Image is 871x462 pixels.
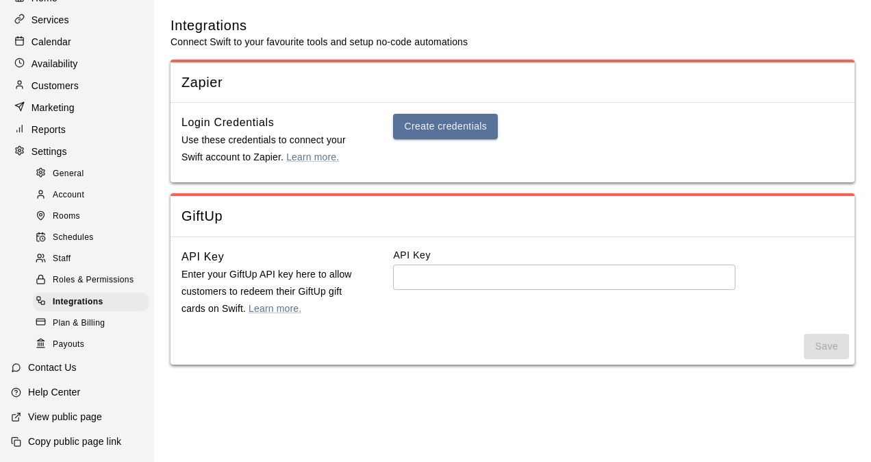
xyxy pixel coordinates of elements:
[33,249,154,270] a: Staff
[181,114,274,132] h6: Login Credentials
[11,75,143,96] a: Customers
[33,163,154,184] a: General
[33,293,149,312] div: Integrations
[31,13,69,27] p: Services
[11,141,143,162] a: Settings
[33,186,149,205] div: Account
[31,79,79,93] p: Customers
[286,151,339,162] a: Learn more.
[33,313,154,334] a: Plan & Billing
[53,295,103,309] span: Integrations
[33,250,149,269] div: Staff
[53,338,84,352] span: Payouts
[31,57,78,71] p: Availability
[33,335,149,354] div: Payouts
[33,165,149,184] div: General
[33,228,154,249] a: Schedules
[33,334,154,355] a: Payouts
[11,32,143,52] a: Calendar
[11,97,143,118] a: Marketing
[33,228,149,247] div: Schedules
[171,35,468,49] p: Connect Swift to your favourite tools and setup no-code automations
[53,273,134,287] span: Roles & Permissions
[393,248,431,262] label: API Key
[33,291,154,313] a: Integrations
[249,303,301,314] a: Learn more.
[53,317,105,330] span: Plan & Billing
[53,189,84,202] span: Account
[28,385,80,399] p: Help Center
[31,123,66,136] p: Reports
[28,435,121,448] p: Copy public page link
[11,119,143,140] a: Reports
[28,361,77,374] p: Contact Us
[33,271,149,290] div: Roles & Permissions
[53,231,94,245] span: Schedules
[11,10,143,30] a: Services
[33,314,149,333] div: Plan & Billing
[31,145,67,158] p: Settings
[28,410,102,424] p: View public page
[33,270,154,291] a: Roles & Permissions
[804,334,849,359] span: Upgrade your plan to sell gift cards to your customers
[33,207,149,226] div: Rooms
[181,266,353,318] p: Enter your GiftUp API key here to allow customers to redeem their GiftUp gift cards on Swift.
[181,248,224,266] h6: API Key
[181,73,844,92] span: Zapier
[11,53,143,74] a: Availability
[393,114,498,139] button: Create credentials
[53,210,80,223] span: Rooms
[31,101,75,114] p: Marketing
[181,207,844,226] span: GiftUp
[171,16,468,35] h5: Integrations
[33,206,154,228] a: Rooms
[181,132,353,166] p: Use these credentials to connect your Swift account to Zapier.
[33,184,154,206] a: Account
[53,252,71,266] span: Staff
[53,167,84,181] span: General
[31,35,71,49] p: Calendar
